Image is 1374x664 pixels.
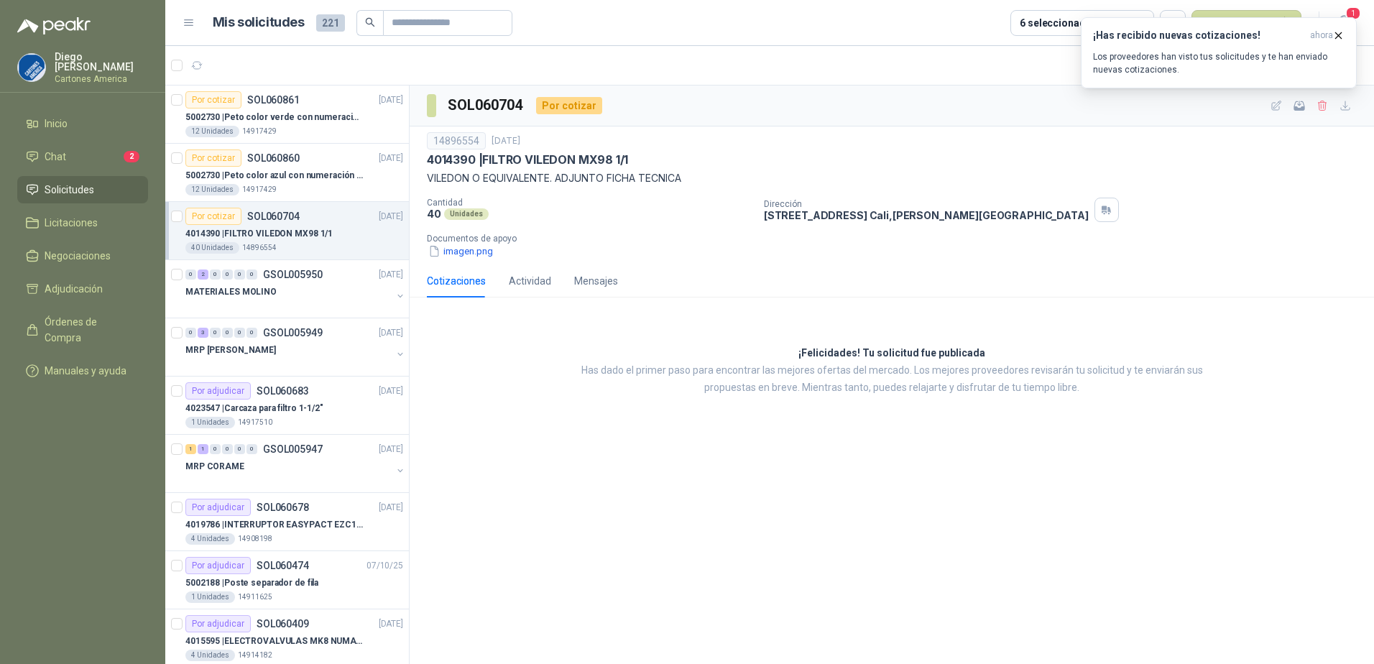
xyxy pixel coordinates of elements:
[246,269,257,280] div: 0
[238,591,272,603] p: 14911625
[234,269,245,280] div: 0
[185,149,241,167] div: Por cotizar
[45,281,103,297] span: Adjudicación
[17,143,148,170] a: Chat2
[185,227,333,241] p: 4014390 | FILTRO VILEDON MX98 1/1
[246,444,257,454] div: 0
[210,444,221,454] div: 0
[198,444,208,454] div: 1
[222,269,233,280] div: 0
[242,184,277,195] p: 14917429
[379,152,403,165] p: [DATE]
[1081,17,1357,88] button: ¡Has recibido nuevas cotizaciones!ahora Los proveedores han visto tus solicitudes y te han enviad...
[17,110,148,137] a: Inicio
[185,184,239,195] div: 12 Unidades
[17,275,148,303] a: Adjudicación
[45,363,126,379] span: Manuales y ayuda
[1020,15,1097,31] div: 6 seleccionadas
[247,95,300,105] p: SOL060861
[185,328,196,338] div: 0
[263,444,323,454] p: GSOL005947
[185,208,241,225] div: Por cotizar
[165,86,409,144] a: Por cotizarSOL060861[DATE] 5002730 |Peto color verde con numeración de 3 al 1512 Unidades14917429
[379,326,403,340] p: [DATE]
[198,269,208,280] div: 2
[55,75,148,83] p: Cartones America
[45,314,134,346] span: Órdenes de Compra
[210,269,221,280] div: 0
[45,182,94,198] span: Solicitudes
[1191,10,1301,36] button: Nueva solicitud
[185,285,277,299] p: MATERIALES MOLINO
[427,234,1368,244] p: Documentos de apoyo
[238,650,272,661] p: 14914182
[238,533,272,545] p: 14908198
[55,52,148,72] p: Diego [PERSON_NAME]
[764,209,1089,221] p: [STREET_ADDRESS] Cali , [PERSON_NAME][GEOGRAPHIC_DATA]
[185,615,251,632] div: Por adjudicar
[165,551,409,609] a: Por adjudicarSOL06047407/10/25 5002188 |Poste separador de fila1 Unidades14911625
[427,198,752,208] p: Cantidad
[185,111,364,124] p: 5002730 | Peto color verde con numeración de 3 al 15
[165,202,409,260] a: Por cotizarSOL060704[DATE] 4014390 |FILTRO VILEDON MX98 1/140 Unidades14896554
[448,94,525,116] h3: SOL060704
[18,54,45,81] img: Company Logo
[17,242,148,269] a: Negociaciones
[257,386,309,396] p: SOL060683
[427,244,494,259] button: imagen.png
[379,384,403,398] p: [DATE]
[247,211,300,221] p: SOL060704
[257,502,309,512] p: SOL060678
[198,328,208,338] div: 3
[165,144,409,202] a: Por cotizarSOL060860[DATE] 5002730 |Peto color azul con numeración de 3 al 1512 Unidades14917429
[185,242,239,254] div: 40 Unidades
[427,208,441,220] p: 40
[185,126,239,137] div: 12 Unidades
[124,151,139,162] span: 2
[45,149,66,165] span: Chat
[185,169,364,183] p: 5002730 | Peto color azul con numeración de 3 al 15
[17,209,148,236] a: Licitaciones
[247,153,300,163] p: SOL060860
[366,559,403,573] p: 07/10/25
[263,269,323,280] p: GSOL005950
[444,208,489,220] div: Unidades
[242,242,277,254] p: 14896554
[185,533,235,545] div: 4 Unidades
[242,126,277,137] p: 14917429
[185,576,318,590] p: 5002188 | Poste separador de fila
[246,328,257,338] div: 0
[379,93,403,107] p: [DATE]
[257,619,309,629] p: SOL060409
[379,268,403,282] p: [DATE]
[1093,29,1304,42] h3: ¡Has recibido nuevas cotizaciones!
[17,17,91,34] img: Logo peakr
[1310,29,1333,42] span: ahora
[45,116,68,132] span: Inicio
[185,324,406,370] a: 0 3 0 0 0 0 GSOL005949[DATE] MRP [PERSON_NAME]
[185,402,323,415] p: 4023547 | Carcaza para filtro 1-1/2"
[427,132,486,149] div: 14896554
[185,343,276,357] p: MRP [PERSON_NAME]
[798,345,985,362] h3: ¡Felicidades! Tu solicitud fue publicada
[574,273,618,289] div: Mensajes
[427,170,1357,186] p: VILEDON O EQUIVALENTE. ADJUNTO FICHA TECNICA
[185,650,235,661] div: 4 Unidades
[185,91,241,109] div: Por cotizar
[365,17,375,27] span: search
[185,266,406,312] a: 0 2 0 0 0 0 GSOL005950[DATE] MATERIALES MOLINO
[379,210,403,223] p: [DATE]
[185,591,235,603] div: 1 Unidades
[257,561,309,571] p: SOL060474
[185,518,364,532] p: 4019786 | INTERRUPTOR EASYPACT EZC100N3040C 40AMP 25K SCHNEIDER
[185,499,251,516] div: Por adjudicar
[379,443,403,456] p: [DATE]
[234,328,245,338] div: 0
[17,357,148,384] a: Manuales y ayuda
[222,328,233,338] div: 0
[17,308,148,351] a: Órdenes de Compra
[379,501,403,515] p: [DATE]
[185,441,406,487] a: 1 1 0 0 0 0 GSOL005947[DATE] MRP CORAME
[1345,6,1361,20] span: 1
[185,444,196,454] div: 1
